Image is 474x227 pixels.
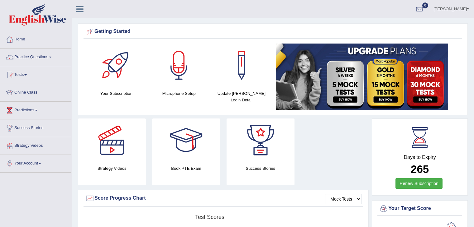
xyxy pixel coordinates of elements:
span: 0 [422,2,429,8]
a: Predictions [0,102,71,117]
a: Practice Questions [0,49,71,64]
a: Success Stories [0,119,71,135]
h4: Strategy Videos [78,165,146,172]
tspan: Test scores [195,214,224,220]
div: Your Target Score [379,204,461,213]
h4: Success Stories [227,165,294,172]
a: Your Account [0,155,71,170]
h4: Update [PERSON_NAME] Login Detail [213,90,270,103]
div: Getting Started [85,27,461,36]
a: Strategy Videos [0,137,71,153]
img: small5.jpg [276,44,448,110]
a: Tests [0,66,71,82]
b: 265 [411,163,429,175]
h4: Book PTE Exam [152,165,220,172]
a: Online Class [0,84,71,100]
h4: Microphone Setup [151,90,207,97]
h4: Days to Expiry [379,155,461,160]
div: Score Progress Chart [85,194,361,203]
h4: Your Subscription [88,90,145,97]
a: Home [0,31,71,46]
a: Renew Subscription [395,178,443,189]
